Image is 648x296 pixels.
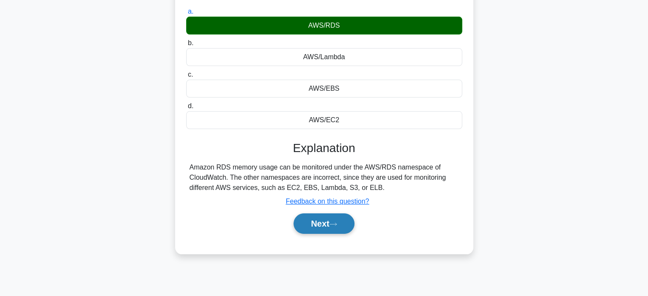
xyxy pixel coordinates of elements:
h3: Explanation [191,141,457,155]
button: Next [294,213,354,234]
div: AWS/EBS [186,80,462,98]
a: Feedback on this question? [286,198,369,205]
div: AWS/Lambda [186,48,462,66]
span: b. [188,39,193,46]
span: c. [188,71,193,78]
span: d. [188,102,193,109]
div: AWS/RDS [186,17,462,34]
div: Amazon RDS memory usage can be monitored under the AWS/RDS namespace of CloudWatch. The other nam... [190,162,459,193]
div: AWS/EC2 [186,111,462,129]
span: a. [188,8,193,15]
